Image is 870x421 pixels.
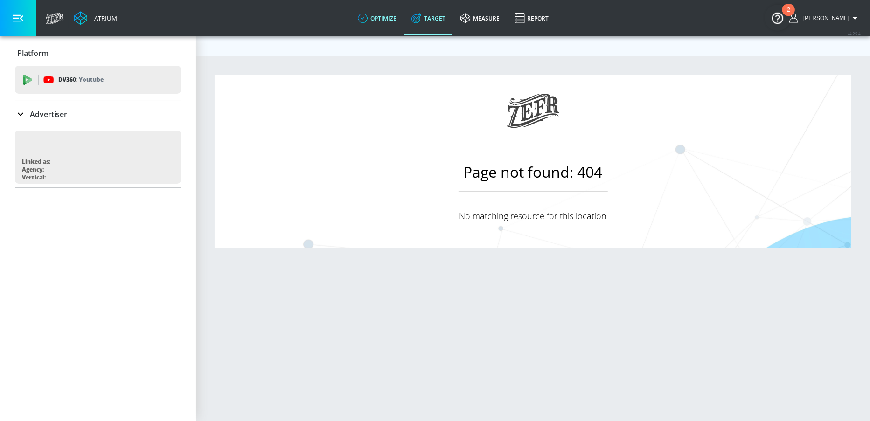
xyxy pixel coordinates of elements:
[765,5,791,31] button: Open Resource Center, 2 new notifications
[22,173,46,181] div: Vertical:
[15,131,181,184] div: Linked as:Agency:Vertical:
[453,1,507,35] a: measure
[15,40,181,66] div: Platform
[507,1,556,35] a: Report
[22,166,44,173] div: Agency:
[404,1,453,35] a: Target
[15,101,181,127] div: Advertiser
[459,162,608,192] h1: Page not found: 404
[848,31,861,36] span: v 4.25.4
[15,66,181,94] div: DV360: Youtube
[800,15,849,21] span: login as: sarah.grindle@zefr.com
[459,210,608,221] p: No matching resource for this location
[789,13,861,24] button: [PERSON_NAME]
[350,1,404,35] a: optimize
[30,109,67,119] p: Advertiser
[79,75,104,84] p: Youtube
[17,48,49,58] p: Platform
[787,10,790,22] div: 2
[22,158,50,166] div: Linked as:
[90,14,117,22] div: Atrium
[74,11,117,25] a: Atrium
[58,75,104,85] p: DV360:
